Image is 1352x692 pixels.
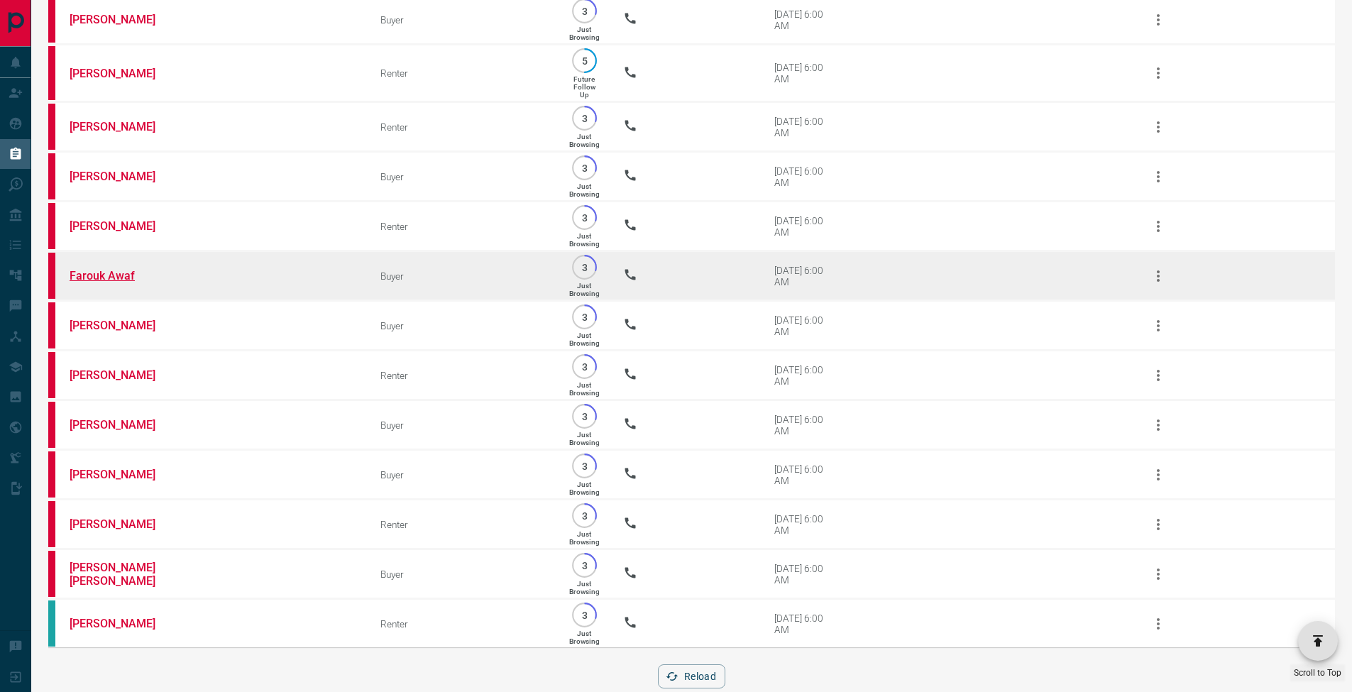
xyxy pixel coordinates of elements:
a: [PERSON_NAME] [PERSON_NAME] [70,561,176,588]
div: Renter [380,67,546,79]
div: Renter [380,618,546,630]
a: [PERSON_NAME] [70,67,176,80]
div: [DATE] 6:00 AM [774,165,835,188]
div: property.ca [48,501,55,547]
p: 3 [579,113,590,123]
a: [PERSON_NAME] [70,517,176,531]
a: [PERSON_NAME] [70,319,176,332]
div: Renter [380,121,546,133]
div: [DATE] 6:00 AM [774,215,835,238]
div: property.ca [48,551,55,597]
div: [DATE] 6:00 AM [774,364,835,387]
p: 3 [579,163,590,173]
div: [DATE] 6:00 AM [774,314,835,337]
div: Renter [380,221,546,232]
p: Just Browsing [569,182,600,198]
a: [PERSON_NAME] [70,120,176,133]
div: Buyer [380,569,546,580]
p: Just Browsing [569,282,600,297]
p: 3 [579,510,590,521]
p: Just Browsing [569,232,600,248]
div: Buyer [380,320,546,331]
p: Just Browsing [569,431,600,446]
div: Buyer [380,469,546,480]
div: Buyer [380,14,546,26]
a: [PERSON_NAME] [70,468,176,481]
div: property.ca [48,153,55,199]
p: 3 [579,312,590,322]
p: Just Browsing [569,530,600,546]
a: [PERSON_NAME] [70,368,176,382]
button: Reload [658,664,725,688]
div: Buyer [380,419,546,431]
div: Renter [380,370,546,381]
a: [PERSON_NAME] [70,13,176,26]
p: Just Browsing [569,480,600,496]
p: 3 [579,361,590,372]
div: property.ca [48,302,55,348]
div: [DATE] 6:00 AM [774,116,835,138]
div: property.ca [48,352,55,398]
p: Just Browsing [569,580,600,595]
a: [PERSON_NAME] [70,170,176,183]
p: Just Browsing [569,381,600,397]
p: 3 [579,212,590,223]
div: [DATE] 6:00 AM [774,463,835,486]
span: Scroll to Top [1294,668,1341,678]
div: [DATE] 6:00 AM [774,613,835,635]
div: [DATE] 6:00 AM [774,513,835,536]
div: condos.ca [48,600,55,647]
div: Buyer [380,171,546,182]
p: 3 [579,6,590,16]
p: 3 [579,262,590,273]
a: [PERSON_NAME] [70,219,176,233]
div: property.ca [48,402,55,448]
div: property.ca [48,203,55,249]
div: [DATE] 6:00 AM [774,265,835,287]
div: Renter [380,519,546,530]
p: 3 [579,411,590,422]
div: property.ca [48,451,55,498]
a: [PERSON_NAME] [70,617,176,630]
p: 5 [579,55,590,66]
p: 3 [579,461,590,471]
p: Just Browsing [569,26,600,41]
p: Future Follow Up [573,75,595,99]
div: [DATE] 6:00 AM [774,62,835,84]
a: [PERSON_NAME] [70,418,176,432]
p: Just Browsing [569,331,600,347]
p: 3 [579,560,590,571]
div: [DATE] 6:00 AM [774,563,835,586]
div: [DATE] 6:00 AM [774,414,835,436]
p: Just Browsing [569,630,600,645]
a: Farouk Awaf [70,269,176,282]
p: Just Browsing [569,133,600,148]
div: property.ca [48,253,55,299]
div: property.ca [48,104,55,150]
div: Buyer [380,270,546,282]
div: [DATE] 6:00 AM [774,9,835,31]
p: 3 [579,610,590,620]
div: property.ca [48,46,55,100]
